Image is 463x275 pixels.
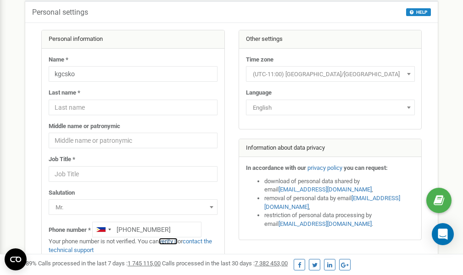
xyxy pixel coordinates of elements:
[49,166,218,182] input: Job Title
[49,89,80,97] label: Last name *
[162,260,288,267] span: Calls processed in the last 30 days :
[5,248,27,270] button: Open CMP widget
[49,56,68,64] label: Name *
[49,237,218,254] p: Your phone number is not verified. You can or
[239,30,422,49] div: Other settings
[432,223,454,245] div: Open Intercom Messenger
[49,122,120,131] label: Middle name or patronymic
[38,260,161,267] span: Calls processed in the last 7 days :
[93,222,114,237] div: Telephone country code
[264,194,415,211] li: removal of personal data by email ,
[42,30,224,49] div: Personal information
[279,220,372,227] a: [EMAIL_ADDRESS][DOMAIN_NAME]
[246,164,306,171] strong: In accordance with our
[52,201,214,214] span: Mr.
[49,155,75,164] label: Job Title *
[49,66,218,82] input: Name
[239,139,422,157] div: Information about data privacy
[249,101,412,114] span: English
[49,238,212,253] a: contact the technical support
[32,8,88,17] h5: Personal settings
[264,211,415,228] li: restriction of personal data processing by email .
[279,186,372,193] a: [EMAIL_ADDRESS][DOMAIN_NAME]
[159,238,178,245] a: verify it
[246,66,415,82] span: (UTC-11:00) Pacific/Midway
[344,164,388,171] strong: you can request:
[92,222,201,237] input: +1-800-555-55-55
[307,164,342,171] a: privacy policy
[49,199,218,215] span: Mr.
[246,100,415,115] span: English
[49,100,218,115] input: Last name
[406,8,431,16] button: HELP
[49,133,218,148] input: Middle name or patronymic
[128,260,161,267] u: 1 745 115,00
[49,189,75,197] label: Salutation
[264,195,400,210] a: [EMAIL_ADDRESS][DOMAIN_NAME]
[255,260,288,267] u: 7 382 453,00
[264,177,415,194] li: download of personal data shared by email ,
[249,68,412,81] span: (UTC-11:00) Pacific/Midway
[246,56,273,64] label: Time zone
[246,89,272,97] label: Language
[49,226,91,235] label: Phone number *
